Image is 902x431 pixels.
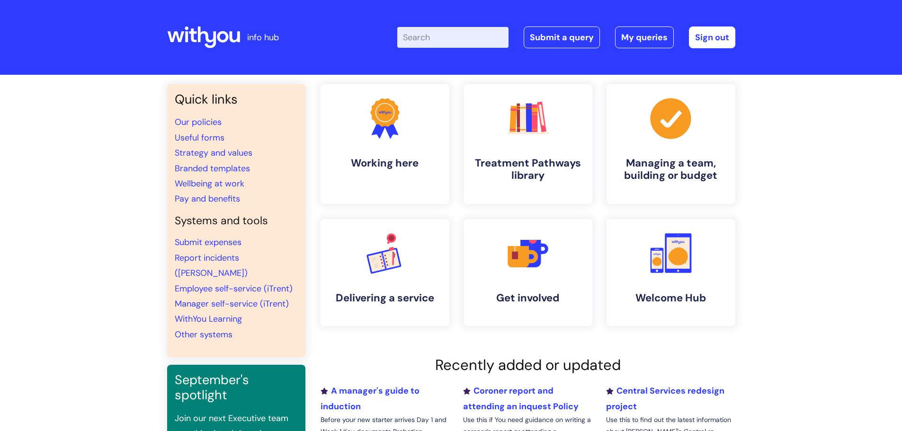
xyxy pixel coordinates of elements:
[175,178,244,189] a: Wellbeing at work
[615,26,674,48] a: My queries
[175,116,222,128] a: Our policies
[175,329,232,340] a: Other systems
[321,219,449,326] a: Delivering a service
[175,372,298,403] h3: September's spotlight
[607,84,735,204] a: Managing a team, building or budget
[175,92,298,107] h3: Quick links
[614,292,728,304] h4: Welcome Hub
[175,313,242,325] a: WithYou Learning
[321,385,420,412] a: A manager's guide to induction
[175,252,248,279] a: Report incidents ([PERSON_NAME])
[397,27,509,48] input: Search
[175,147,252,158] a: Strategy and values
[471,292,585,304] h4: Get involved
[464,84,592,204] a: Treatment Pathways library
[607,219,735,326] a: Welcome Hub
[321,84,449,204] a: Working here
[175,283,293,294] a: Employee self-service (iTrent)
[614,157,728,182] h4: Managing a team, building or budget
[328,157,442,169] h4: Working here
[321,356,735,374] h2: Recently added or updated
[397,26,735,48] div: | -
[175,237,241,248] a: Submit expenses
[606,385,724,412] a: Central Services redesign project
[464,219,592,326] a: Get involved
[689,26,735,48] a: Sign out
[524,26,600,48] a: Submit a query
[175,193,240,204] a: Pay and benefits
[175,132,224,143] a: Useful forms
[175,163,250,174] a: Branded templates
[328,292,442,304] h4: Delivering a service
[175,298,289,309] a: Manager self-service (iTrent)
[175,214,298,228] h4: Systems and tools
[463,385,579,412] a: Coroner report and attending an inquest Policy
[247,30,279,45] p: info hub
[471,157,585,182] h4: Treatment Pathways library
